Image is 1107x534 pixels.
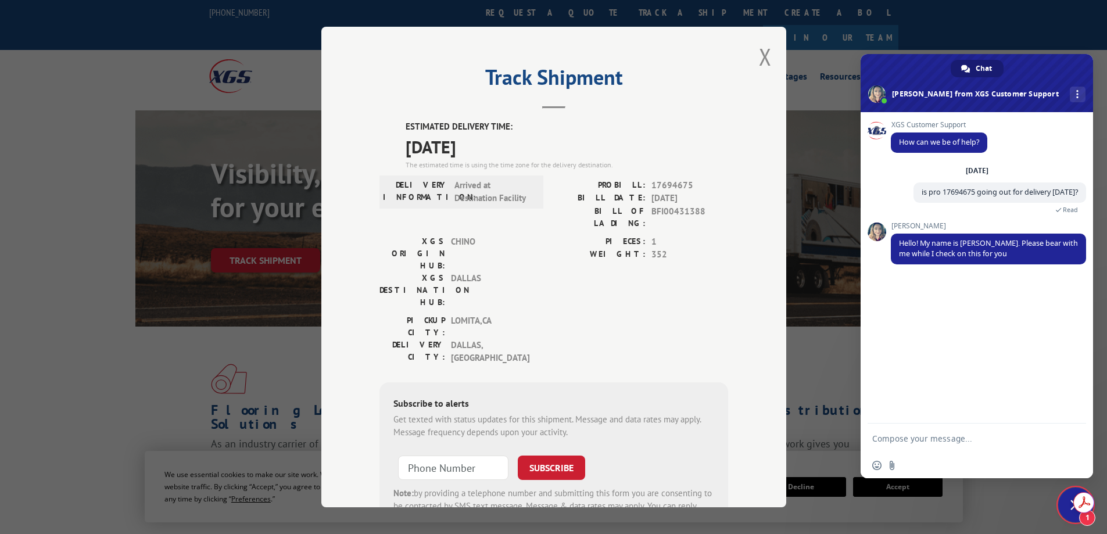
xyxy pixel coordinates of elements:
[872,433,1056,444] textarea: Compose your message...
[554,205,646,230] label: BILL OF LADING:
[872,461,882,470] span: Insert an emoji
[899,238,1078,259] span: Hello! My name is [PERSON_NAME]. Please bear with me while I check on this for you
[759,41,772,72] button: Close modal
[383,179,449,205] label: DELIVERY INFORMATION:
[554,192,646,205] label: BILL DATE:
[406,120,728,134] label: ESTIMATED DELIVERY TIME:
[651,192,728,205] span: [DATE]
[891,222,1086,230] span: [PERSON_NAME]
[554,179,646,192] label: PROBILL:
[651,248,728,261] span: 352
[951,60,1004,77] div: Chat
[406,134,728,160] span: [DATE]
[518,456,585,480] button: SUBSCRIBE
[651,179,728,192] span: 17694675
[451,339,529,365] span: DALLAS , [GEOGRAPHIC_DATA]
[651,235,728,249] span: 1
[451,314,529,339] span: LOMITA , CA
[451,235,529,272] span: CHINO
[1063,206,1078,214] span: Read
[398,456,508,480] input: Phone Number
[922,187,1078,197] span: is pro 17694675 going out for delivery [DATE]?
[379,314,445,339] label: PICKUP CITY:
[966,167,988,174] div: [DATE]
[393,488,414,499] strong: Note:
[554,248,646,261] label: WEIGHT:
[379,272,445,309] label: XGS DESTINATION HUB:
[406,160,728,170] div: The estimated time is using the time zone for the delivery destination.
[887,461,897,470] span: Send a file
[451,272,529,309] span: DALLAS
[891,121,987,129] span: XGS Customer Support
[651,205,728,230] span: BFI00431388
[379,339,445,365] label: DELIVERY CITY:
[1070,87,1085,102] div: More channels
[393,413,714,439] div: Get texted with status updates for this shipment. Message and data rates may apply. Message frequ...
[454,179,533,205] span: Arrived at Destination Facility
[554,235,646,249] label: PIECES:
[1058,488,1093,522] div: Close chat
[899,137,979,147] span: How can we be of help?
[379,69,728,91] h2: Track Shipment
[1079,510,1095,526] span: 1
[393,396,714,413] div: Subscribe to alerts
[976,60,992,77] span: Chat
[393,487,714,526] div: by providing a telephone number and submitting this form you are consenting to be contacted by SM...
[379,235,445,272] label: XGS ORIGIN HUB:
